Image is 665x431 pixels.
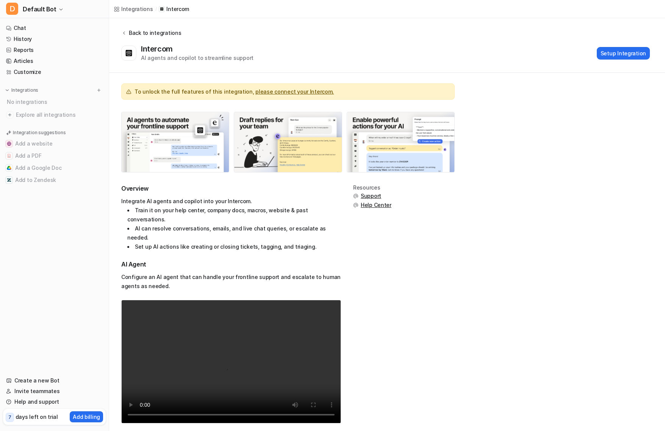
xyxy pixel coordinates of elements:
[3,67,106,77] a: Customize
[16,109,103,121] span: Explore all integrations
[127,206,341,224] li: Train it on your help center, company docs, macros, website & past conversations.
[121,29,181,44] button: Back to integrations
[597,47,650,60] button: Setup Integration
[361,192,381,200] span: Support
[121,260,341,268] h3: AI Agent
[23,4,56,14] span: Default Bot
[353,201,391,209] button: Help Center
[127,224,341,242] li: AI can resolve conversations, emails, and live chat queries, or escalate as needed.
[121,185,341,192] h2: Overview
[3,174,106,186] button: Add to ZendeskAdd to Zendesk
[166,5,189,13] p: Intercom
[135,88,334,96] span: To unlock the full features of this integration,
[3,56,106,66] a: Articles
[73,413,100,421] p: Add billing
[6,111,14,119] img: explore all integrations
[3,162,106,174] button: Add a Google DocAdd a Google Doc
[70,411,103,422] button: Add billing
[121,300,341,423] video: Your browser does not support the video tag.
[3,386,106,397] a: Invite teammates
[121,5,153,13] div: Integrations
[7,178,11,182] img: Add to Zendesk
[121,197,341,251] div: Integrate AI agents and copilot into your Intercom.
[353,202,358,208] img: support.svg
[3,23,106,33] a: Chat
[96,88,102,93] img: menu_add.svg
[353,192,391,200] button: Support
[16,413,58,421] p: days left on trial
[255,88,334,95] a: please connect your Intercom.
[13,129,66,136] p: Integration suggestions
[353,193,358,199] img: support.svg
[114,5,153,13] a: Integrations
[141,44,176,53] div: Intercom
[141,54,253,62] div: AI agents and copilot to streamline support
[127,29,181,37] div: Back to integrations
[3,397,106,407] a: Help and support
[155,6,157,13] span: /
[5,96,106,108] div: No integrations
[11,87,38,93] p: Integrations
[3,34,106,44] a: History
[353,185,391,191] div: Resources
[3,138,106,150] button: Add a websiteAdd a website
[8,414,11,421] p: 7
[121,273,341,291] p: Configure an AI agent that can handle your frontline support and escalate to human agents as needed.
[6,3,18,15] span: D
[159,5,189,13] a: Intercom
[3,86,41,94] button: Integrations
[7,166,11,170] img: Add a Google Doc
[127,242,341,251] li: Set up AI actions like creating or closing tickets, tagging, and triaging.
[3,375,106,386] a: Create a new Bot
[5,88,10,93] img: expand menu
[3,45,106,55] a: Reports
[3,150,106,162] button: Add a PDFAdd a PDF
[7,154,11,158] img: Add a PDF
[7,141,11,146] img: Add a website
[3,110,106,120] a: Explore all integrations
[361,201,391,209] span: Help Center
